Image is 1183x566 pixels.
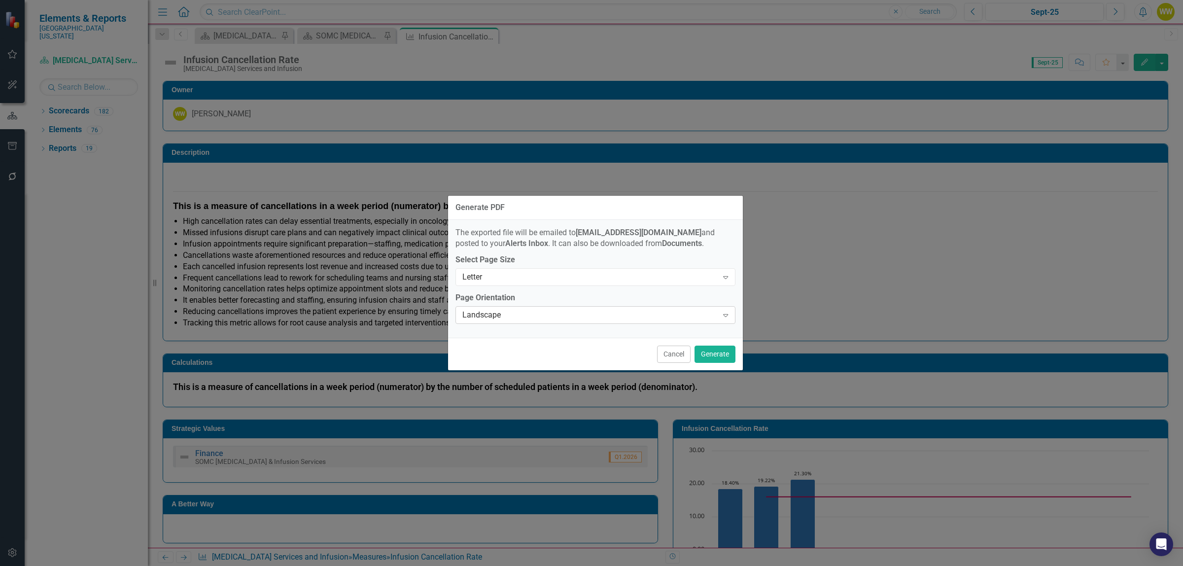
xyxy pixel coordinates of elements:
div: Open Intercom Messenger [1149,532,1173,556]
div: Generate PDF [455,203,505,212]
button: Generate [695,346,735,363]
div: Landscape [462,310,718,321]
strong: [EMAIL_ADDRESS][DOMAIN_NAME] [576,228,701,237]
label: Select Page Size [455,254,735,266]
label: Page Orientation [455,292,735,304]
strong: Alerts Inbox [505,239,548,248]
button: Cancel [657,346,691,363]
div: Letter [462,272,718,283]
span: The exported file will be emailed to and posted to your . It can also be downloaded from . [455,228,715,248]
strong: Documents [662,239,702,248]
